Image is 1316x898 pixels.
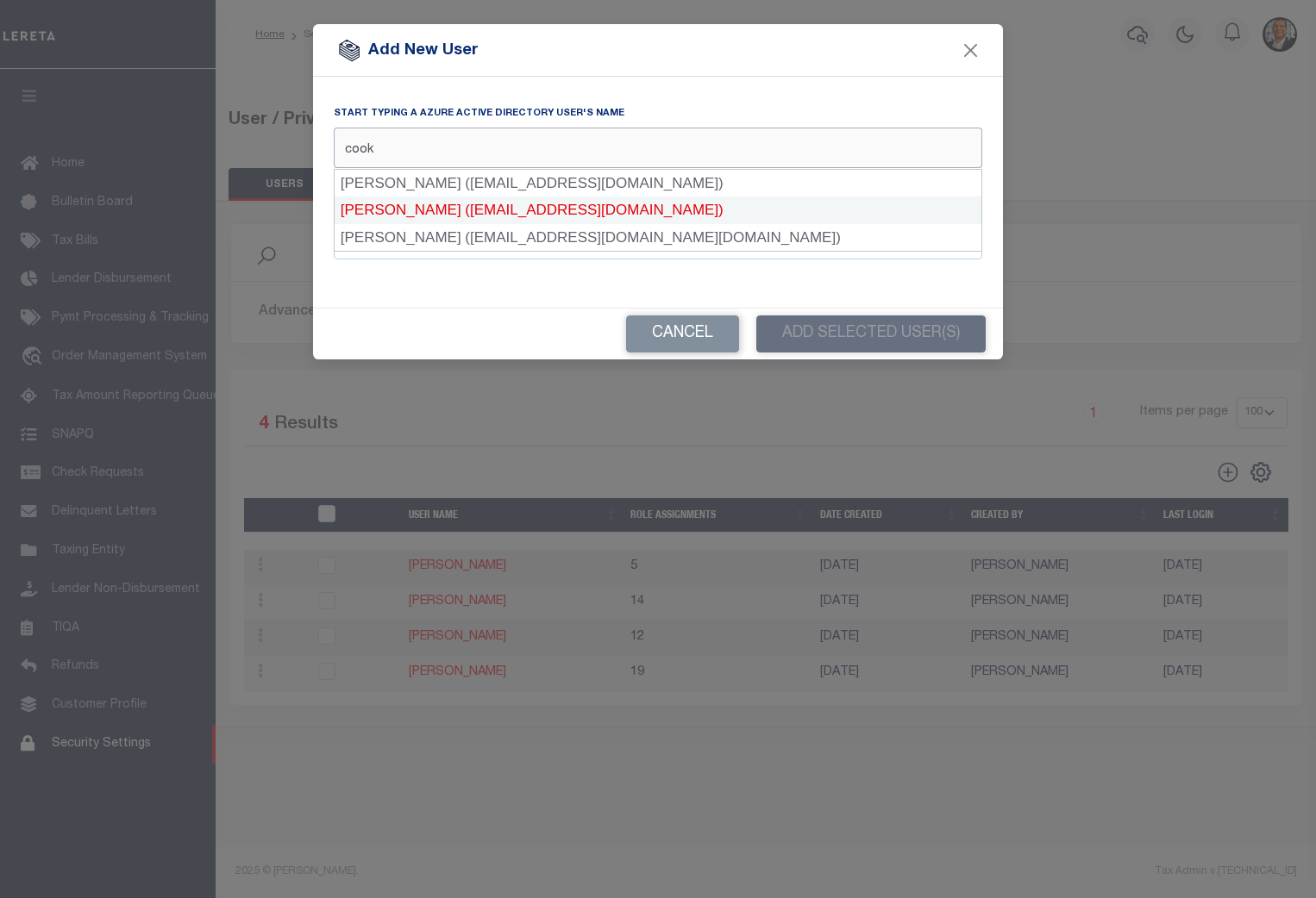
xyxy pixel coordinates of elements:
[626,315,739,352] button: Cancel
[335,170,981,197] div: [PERSON_NAME] ([EMAIL_ADDRESS][DOMAIN_NAME])
[335,196,981,224] div: [PERSON_NAME] ([EMAIL_ADDRESS][DOMAIN_NAME])
[335,224,981,252] div: [PERSON_NAME] ([EMAIL_ADDRESS][DOMAIN_NAME][DOMAIN_NAME])
[334,135,982,168] input: ...
[334,107,624,122] label: Start typing a Azure Active Directory user's name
